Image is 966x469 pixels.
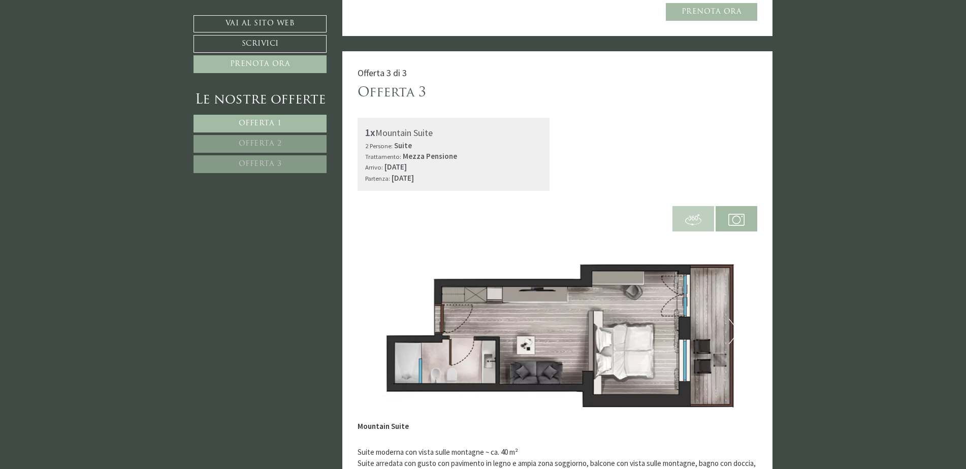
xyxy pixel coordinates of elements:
div: Montis – Active Nature Spa [15,29,135,37]
button: Invia [345,267,401,285]
div: lunedì [181,8,219,24]
span: Offerta 3 di 3 [358,67,407,79]
div: Mountain Suite [365,125,542,140]
a: Prenota ora [666,3,758,21]
img: image [358,231,758,431]
div: Mountain Suite [358,413,424,431]
b: [DATE] [392,173,414,183]
b: Mezza Pensione [403,151,457,161]
span: Offerta 3 [239,160,282,168]
span: Offerta 1 [239,120,282,127]
img: 360-grad.svg [685,212,701,228]
button: Previous [375,319,386,344]
div: Buon giorno, come possiamo aiutarla? [8,27,140,56]
small: Partenza: [365,174,390,182]
div: Le nostre offerte [194,91,327,110]
a: Vai al sito web [194,15,327,32]
a: Scrivici [194,35,327,53]
b: 1x [365,126,375,139]
img: camera.svg [728,212,745,228]
small: 2 Persone: [365,142,393,150]
a: Prenota ora [194,55,327,73]
button: Next [729,319,739,344]
div: Offerta 3 [358,84,426,103]
small: 11:52 [15,47,135,54]
span: Offerta 2 [239,140,282,148]
b: Suite [394,141,412,150]
small: Trattamento: [365,152,401,160]
b: [DATE] [384,162,407,172]
small: Arrivo: [365,163,383,171]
